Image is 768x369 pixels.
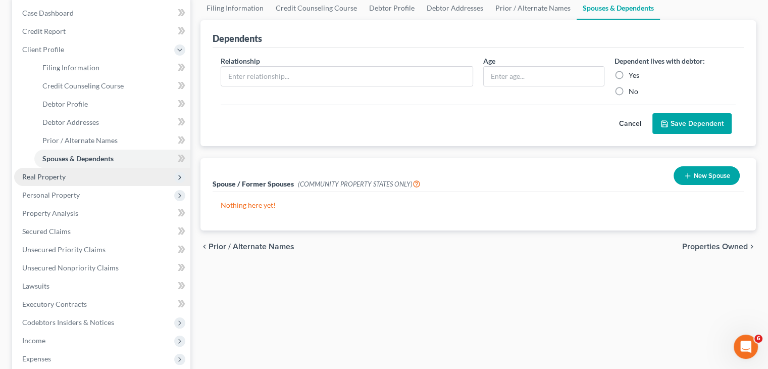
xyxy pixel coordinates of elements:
span: Lawsuits [22,282,49,290]
span: Unsecured Nonpriority Claims [22,263,119,272]
a: Debtor Profile [34,95,190,113]
span: Executory Contracts [22,300,87,308]
input: Enter relationship... [221,67,473,86]
span: Debtor Profile [42,100,88,108]
span: Case Dashboard [22,9,74,17]
label: Dependent lives with debtor: [615,56,705,66]
span: Properties Owned [682,243,748,251]
span: 6 [754,335,762,343]
div: Dependents [213,32,262,44]
span: Prior / Alternate Names [42,136,118,145]
span: Filing Information [42,63,99,72]
button: Cancel [608,114,652,134]
a: Unsecured Priority Claims [14,241,190,259]
span: Relationship [221,57,260,65]
button: New Spouse [674,166,740,185]
a: Prior / Alternate Names [34,131,190,150]
span: Unsecured Priority Claims [22,245,106,254]
label: No [629,86,638,97]
span: Real Property [22,172,66,181]
label: Yes [629,70,639,80]
span: Client Profile [22,45,64,54]
a: Case Dashboard [14,4,190,22]
span: Codebtors Insiders & Notices [22,318,114,327]
a: Spouses & Dependents [34,150,190,168]
a: Credit Report [14,22,190,40]
input: Enter age... [484,67,604,86]
span: Credit Counseling Course [42,81,124,90]
span: Secured Claims [22,227,71,236]
button: Save Dependent [652,113,732,134]
a: Credit Counseling Course [34,77,190,95]
span: Spouse / Former Spouses [213,179,294,188]
span: Credit Report [22,27,66,35]
button: Properties Owned chevron_right [682,243,756,251]
a: Unsecured Nonpriority Claims [14,259,190,277]
button: chevron_left Prior / Alternate Names [200,243,294,251]
i: chevron_left [200,243,209,251]
label: Age [483,56,495,66]
span: Income [22,336,45,345]
a: Filing Information [34,59,190,77]
a: Executory Contracts [14,295,190,313]
i: chevron_right [748,243,756,251]
a: Secured Claims [14,222,190,241]
span: (COMMUNITY PROPERTY STATES ONLY) [298,180,421,188]
span: Expenses [22,354,51,363]
span: Debtor Addresses [42,118,99,126]
iframe: Intercom live chat [734,335,758,359]
a: Debtor Addresses [34,113,190,131]
p: Nothing here yet! [221,200,736,210]
span: Property Analysis [22,209,78,217]
span: Prior / Alternate Names [209,243,294,251]
a: Property Analysis [14,204,190,222]
a: Lawsuits [14,277,190,295]
span: Spouses & Dependents [42,154,114,163]
span: Personal Property [22,191,80,199]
